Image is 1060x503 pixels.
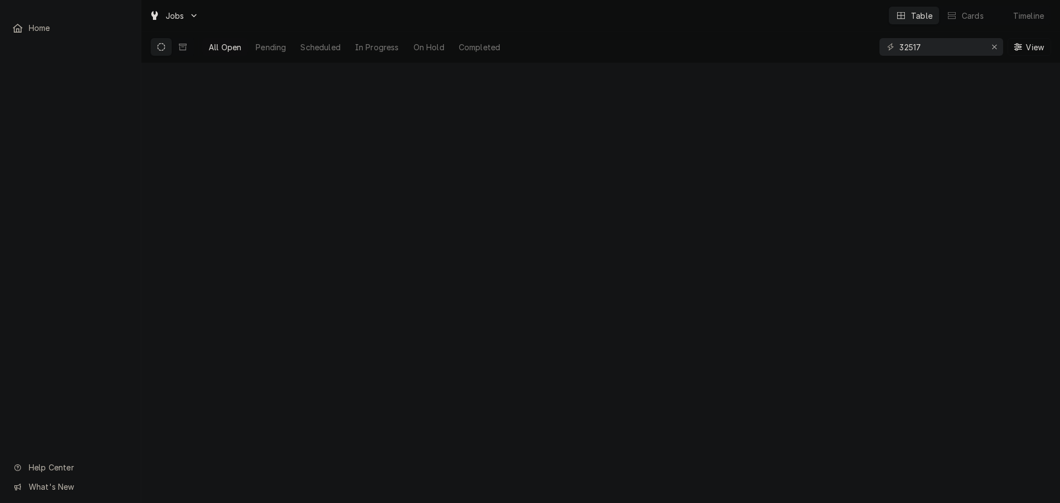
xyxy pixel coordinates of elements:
a: Go to Help Center [7,458,134,476]
a: Go to Jobs [145,7,203,25]
div: Completed [459,41,500,53]
input: Keyword search [899,38,982,56]
span: Home [29,22,129,34]
div: On Hold [414,41,444,53]
div: All Open [209,41,241,53]
div: Cards [962,10,984,22]
button: Erase input [985,38,1003,56]
span: What's New [29,481,128,493]
a: Home [7,19,134,37]
a: Go to What's New [7,478,134,496]
div: Timeline [1013,10,1044,22]
div: Pending [256,41,286,53]
span: Jobs [166,10,184,22]
span: View [1024,41,1046,53]
div: Table [911,10,932,22]
div: In Progress [355,41,399,53]
span: Help Center [29,462,128,473]
button: View [1008,38,1051,56]
div: Scheduled [300,41,340,53]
